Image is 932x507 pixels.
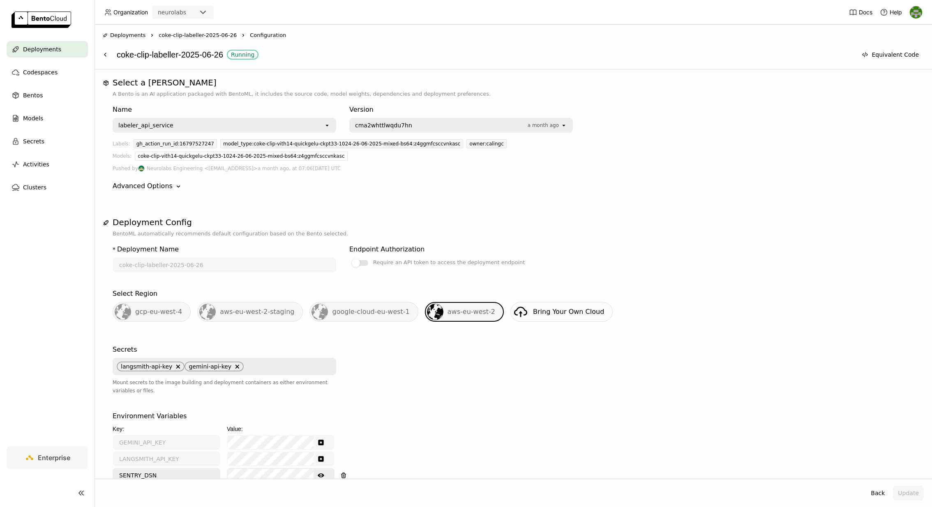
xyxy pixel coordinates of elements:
div: coke-clip-labeller-2025-06-26 [117,47,853,62]
span: Deployments [110,31,145,39]
span: google-cloud-eu-west-1 [332,308,409,316]
svg: Show password text [318,472,324,479]
div: labeler_api_service [118,121,173,129]
svg: open [561,122,567,129]
a: Models [7,110,88,127]
div: owner:calingc [466,139,506,148]
a: Secrets [7,133,88,150]
div: Labels: [113,139,130,152]
div: aws-eu-west-2-staging [197,302,303,322]
nav: Breadcrumbs navigation [103,31,924,39]
a: Codespaces [7,64,88,81]
button: Show password text [314,452,328,466]
div: Advanced Options [113,181,914,191]
div: Environment Variables [113,411,187,421]
img: Toby Thomas [910,6,922,18]
span: a month ago [528,122,559,128]
span: Bring Your Own Cloud [533,308,604,316]
img: Neurolabs Engineering [138,166,144,171]
div: aws-eu-west-2 [425,302,504,322]
svg: Delete [235,364,240,369]
div: Help [880,8,902,16]
div: coke-clip-vith14-quickgelu-ckpt33-1024-26-06-2025-mixed-bs64:z4ggmfcsccvnkasc [135,152,347,161]
div: gh_action_run_id:16797527247 [134,139,217,148]
span: Organization [113,9,148,16]
div: Select Region [113,289,157,299]
p: BentoML automatically recommends default configuration based on the Bento selected. [113,230,914,238]
svg: Delete [175,364,180,369]
div: gcp-eu-west-4 [113,302,191,322]
input: name of deployment (autogenerated if blank) [113,258,335,272]
span: Models [23,113,43,123]
span: coke-clip-labeller-2025-06-26 [159,31,237,39]
div: neurolabs [158,8,186,16]
img: logo [12,12,71,28]
svg: Right [149,32,155,39]
span: gcp-eu-west-4 [135,308,182,316]
button: Update [893,486,924,500]
button: Show password text [314,436,328,449]
button: Equivalent Code [857,47,924,62]
input: Key [113,469,219,482]
div: Endpoint Authorization [349,244,424,254]
span: Codespaces [23,67,58,77]
a: Bentos [7,87,88,104]
div: Value: [227,424,335,433]
a: Bring Your Own Cloud [510,302,613,322]
svg: Right [240,32,247,39]
a: Clusters [7,179,88,196]
div: Key: [113,424,220,433]
a: Enterprise [7,446,88,469]
span: gemini-api-key [189,363,231,370]
div: Pushed by a month ago, at 07:06[DATE] UTC [113,164,914,173]
div: Advanced Options [113,181,173,191]
span: Bentos [23,90,43,100]
span: Secrets [23,136,44,146]
div: Models: [113,152,131,164]
span: Help [890,9,902,16]
span: langsmith-api-key, close by backspace [117,362,185,371]
input: Selected neurolabs. [187,9,188,17]
span: cma2whttlwqdu7hn [355,121,412,129]
div: google-cloud-eu-west-1 [309,302,418,322]
a: Deployments [7,41,88,58]
span: Activities [23,159,49,169]
svg: Down [174,182,182,191]
span: Docs [859,9,872,16]
p: A Bento is an AI application packaged with BentoML, it includes the source code, model weights, d... [113,90,914,98]
input: Key [113,452,219,466]
a: Activities [7,156,88,173]
div: Running [231,51,254,58]
div: Deployments [103,31,145,39]
span: Enterprise [38,454,70,462]
div: Mount secrets to the image building and deployment containers as either environment variables or ... [113,378,336,395]
div: Secrets [113,345,137,355]
button: Back [866,486,890,500]
input: Key [113,436,219,449]
input: Selected langsmith-api-key, gemini-api-key. [245,362,245,371]
span: langsmith-api-key [121,363,172,370]
span: Deployments [23,44,61,54]
span: gemini-api-key, close by backspace [185,362,244,371]
div: Deployment Name [117,244,179,254]
h1: Select a [PERSON_NAME] [113,78,914,88]
span: Configuration [250,31,286,39]
svg: open [324,122,330,129]
span: aws-eu-west-2-staging [220,308,294,316]
span: aws-eu-west-2 [448,308,495,316]
span: Neurolabs Engineering <[EMAIL_ADDRESS]> [147,164,258,173]
button: Show password text [314,469,328,482]
div: Version [349,105,573,115]
span: Clusters [23,182,46,192]
div: model_type:coke-clip-vith14-quickgelu-ckpt33-1024-26-06-2025-mixed-bs64:z4ggmfcsccvnkasc [220,139,463,148]
div: Name [113,105,336,115]
a: Docs [849,8,872,16]
h1: Deployment Config [113,217,914,227]
div: Require an API token to access the deployment endpoint [373,258,525,267]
